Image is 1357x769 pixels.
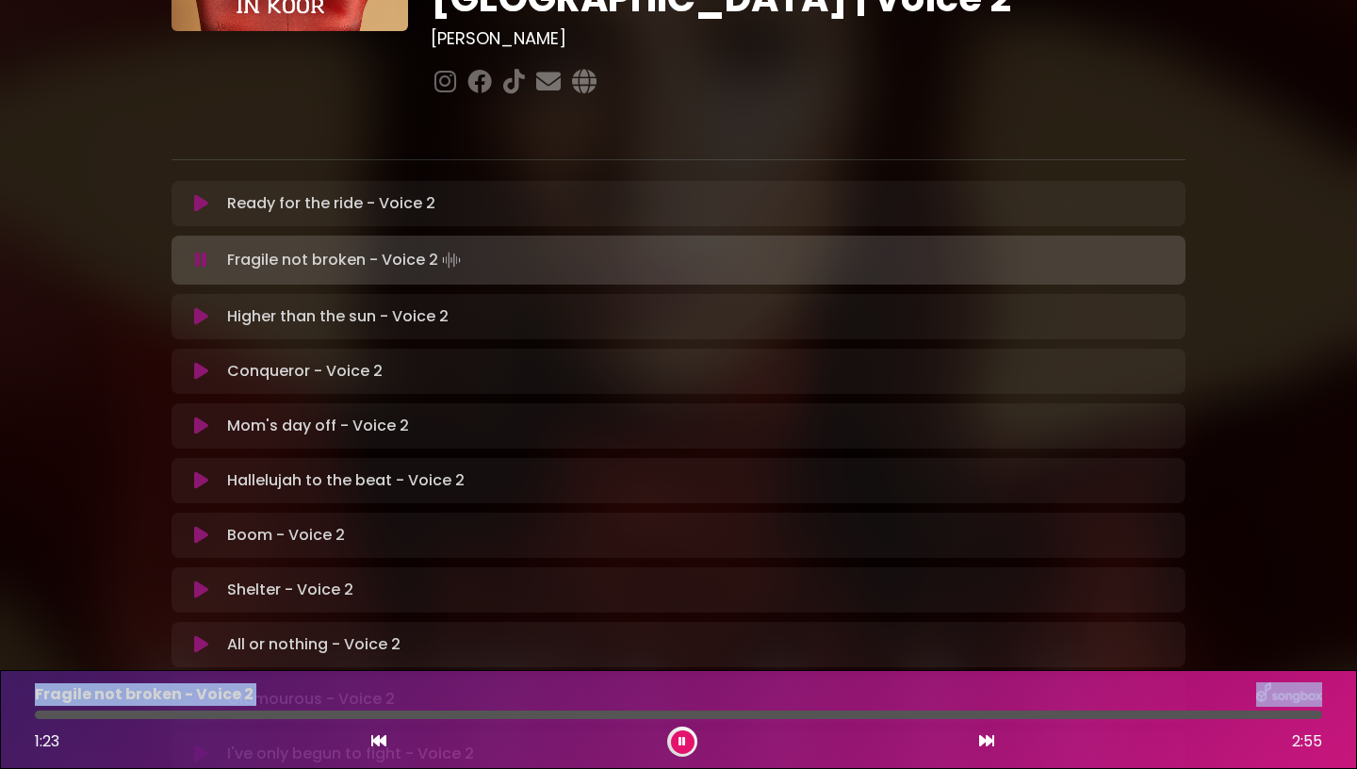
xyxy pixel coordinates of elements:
[227,633,401,656] p: All or nothing - Voice 2
[227,247,465,273] p: Fragile not broken - Voice 2
[227,305,449,328] p: Higher than the sun - Voice 2
[227,579,353,601] p: Shelter - Voice 2
[227,192,435,215] p: Ready for the ride - Voice 2
[227,469,465,492] p: Hallelujah to the beat - Voice 2
[227,360,383,383] p: Conqueror - Voice 2
[1292,730,1322,753] span: 2:55
[1256,682,1322,707] img: songbox-logo-white.png
[227,524,345,547] p: Boom - Voice 2
[227,415,409,437] p: Mom's day off - Voice 2
[35,730,59,752] span: 1:23
[35,683,253,706] p: Fragile not broken - Voice 2
[438,247,465,273] img: waveform4.gif
[431,28,1185,49] h3: [PERSON_NAME]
